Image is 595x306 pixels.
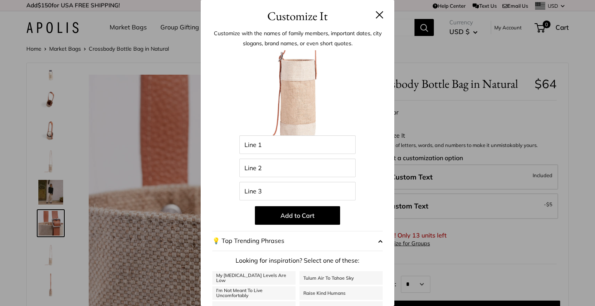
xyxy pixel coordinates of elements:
a: Tulum Air To Tahoe Sky [299,271,383,285]
p: Looking for inspiration? Select one of these: [212,255,383,267]
p: Customize with the names of family members, important dates, city slogans, brand names, or even s... [212,28,383,48]
img: 1____dddUntitled-3.jpg [255,50,340,135]
a: Raise Kind Humans [299,286,383,300]
button: Add to Cart [255,206,340,225]
a: My [MEDICAL_DATA] Levels Are Low [212,271,296,285]
button: 💡 Top Trending Phrases [212,231,383,251]
h3: Customize It [212,7,383,25]
a: I'm Not Meant To Live Uncomfortably [212,286,296,300]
